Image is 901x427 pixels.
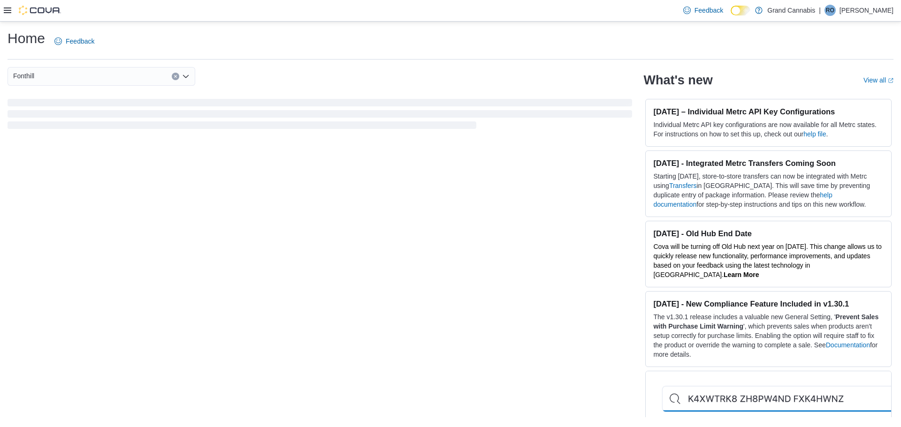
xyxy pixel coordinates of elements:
p: [PERSON_NAME] [840,5,893,16]
h1: Home [8,29,45,48]
a: Documentation [826,341,870,349]
span: Feedback [695,6,723,15]
p: Individual Metrc API key configurations are now available for all Metrc states. For instructions ... [653,120,884,139]
p: | [819,5,821,16]
p: The v1.30.1 release includes a valuable new General Setting, ' ', which prevents sales when produ... [653,312,884,359]
a: Transfers [669,182,697,189]
a: help documentation [653,191,832,208]
span: Fonthill [13,70,34,82]
span: RO [826,5,834,16]
span: Loading [8,101,632,131]
span: Feedback [66,37,94,46]
button: Open list of options [182,73,190,80]
img: Cova [19,6,61,15]
h3: [DATE] - New Compliance Feature Included in v1.30.1 [653,299,884,308]
a: View allExternal link [863,76,893,84]
span: Cova will be turning off Old Hub next year on [DATE]. This change allows us to quickly release ne... [653,243,881,278]
p: Starting [DATE], store-to-store transfers can now be integrated with Metrc using in [GEOGRAPHIC_D... [653,172,884,209]
h3: [DATE] - Integrated Metrc Transfers Coming Soon [653,158,884,168]
a: Learn More [724,271,759,278]
p: Grand Cannabis [767,5,815,16]
div: Rick O'Neil [825,5,836,16]
h2: What's new [643,73,712,88]
h3: [DATE] - Old Hub End Date [653,229,884,238]
a: Feedback [51,32,98,51]
button: Clear input [172,73,179,80]
h3: [DATE] – Individual Metrc API Key Configurations [653,107,884,116]
a: Feedback [680,1,727,20]
a: help file [803,130,826,138]
span: Dark Mode [731,15,731,16]
svg: External link [888,78,893,83]
strong: Prevent Sales with Purchase Limit Warning [653,313,878,330]
input: Dark Mode [731,6,750,15]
